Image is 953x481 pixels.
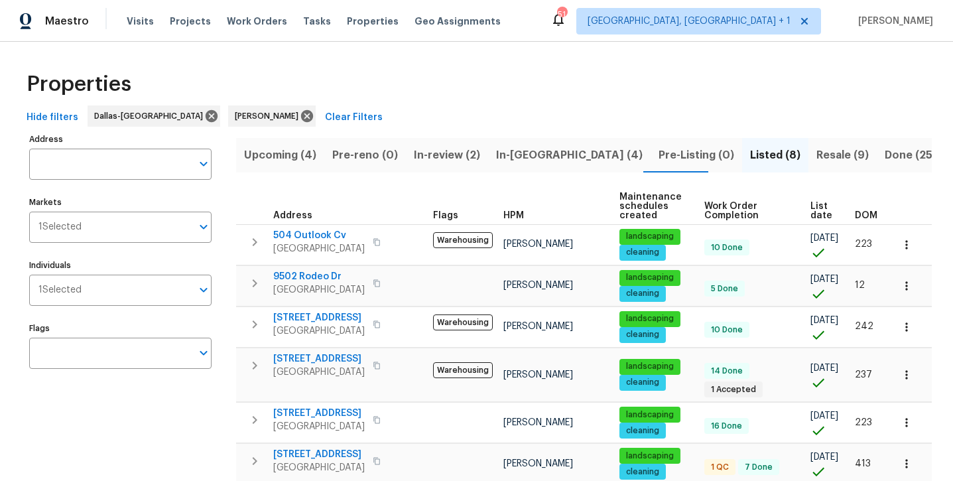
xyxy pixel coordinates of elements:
span: cleaning [621,288,665,299]
label: Markets [29,198,212,206]
button: Open [194,155,213,173]
span: Properties [27,78,131,91]
span: cleaning [621,377,665,388]
span: Dallas-[GEOGRAPHIC_DATA] [94,109,208,123]
span: [DATE] [810,411,838,421]
span: Listed (8) [750,146,800,165]
span: Flags [433,211,458,220]
span: Done (256) [885,146,944,165]
span: 14 Done [706,366,748,377]
button: Clear Filters [320,105,388,130]
span: landscaping [621,409,679,421]
span: 12 [855,281,865,290]
span: cleaning [621,247,665,258]
button: Open [194,281,213,299]
span: [GEOGRAPHIC_DATA] [273,366,365,379]
span: Pre-Listing (0) [659,146,734,165]
span: [DATE] [810,452,838,462]
span: [STREET_ADDRESS] [273,407,365,420]
label: Individuals [29,261,212,269]
span: 242 [855,322,873,331]
span: Hide filters [27,109,78,126]
span: In-[GEOGRAPHIC_DATA] (4) [496,146,643,165]
span: Projects [170,15,211,28]
span: [PERSON_NAME] [235,109,304,123]
span: HPM [503,211,524,220]
span: 237 [855,370,872,379]
span: [GEOGRAPHIC_DATA] [273,461,365,474]
span: 1 Selected [38,285,82,296]
span: landscaping [621,450,679,462]
span: Warehousing [433,232,493,248]
span: landscaping [621,231,679,242]
span: DOM [855,211,877,220]
span: 223 [855,418,872,427]
span: [PERSON_NAME] [503,240,573,249]
span: [PERSON_NAME] [503,281,573,290]
span: 223 [855,240,872,249]
span: Address [273,211,312,220]
div: Dallas-[GEOGRAPHIC_DATA] [88,105,220,127]
span: Work Order Completion [704,202,788,220]
span: cleaning [621,466,665,478]
span: Resale (9) [816,146,869,165]
span: [PERSON_NAME] [503,322,573,331]
span: [DATE] [810,316,838,325]
span: Pre-reno (0) [332,146,398,165]
span: [GEOGRAPHIC_DATA] [273,324,365,338]
span: [PERSON_NAME] [853,15,933,28]
span: Properties [347,15,399,28]
span: landscaping [621,313,679,324]
span: Warehousing [433,314,493,330]
button: Open [194,218,213,236]
span: landscaping [621,272,679,283]
span: 413 [855,459,871,468]
label: Flags [29,324,212,332]
span: cleaning [621,329,665,340]
span: 10 Done [706,242,748,253]
span: [GEOGRAPHIC_DATA] [273,283,365,297]
span: Visits [127,15,154,28]
span: 1 QC [706,462,734,473]
span: Warehousing [433,362,493,378]
span: [GEOGRAPHIC_DATA], [GEOGRAPHIC_DATA] + 1 [588,15,791,28]
span: [STREET_ADDRESS] [273,311,365,324]
span: 7 Done [739,462,778,473]
span: 504 Outlook Cv [273,229,365,242]
span: 1 Selected [38,222,82,233]
span: [PERSON_NAME] [503,459,573,468]
span: [DATE] [810,234,838,243]
div: [PERSON_NAME] [228,105,316,127]
span: landscaping [621,361,679,372]
span: [PERSON_NAME] [503,370,573,379]
span: 10 Done [706,324,748,336]
span: [GEOGRAPHIC_DATA] [273,242,365,255]
span: Work Orders [227,15,287,28]
span: [DATE] [810,364,838,373]
span: Tasks [303,17,331,26]
span: In-review (2) [414,146,480,165]
span: [DATE] [810,275,838,284]
span: Maintenance schedules created [619,192,682,220]
span: 9502 Rodeo Dr [273,270,365,283]
button: Hide filters [21,105,84,130]
span: Geo Assignments [414,15,501,28]
span: [GEOGRAPHIC_DATA] [273,420,365,433]
span: Maestro [45,15,89,28]
label: Address [29,135,212,143]
span: 16 Done [706,421,747,432]
button: Open [194,344,213,362]
div: 51 [557,8,566,21]
span: [STREET_ADDRESS] [273,352,365,366]
span: 1 Accepted [706,384,761,395]
span: [STREET_ADDRESS] [273,448,365,461]
span: 5 Done [706,283,743,295]
span: [PERSON_NAME] [503,418,573,427]
span: Clear Filters [325,109,383,126]
span: List date [810,202,832,220]
span: cleaning [621,425,665,437]
span: Upcoming (4) [244,146,316,165]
